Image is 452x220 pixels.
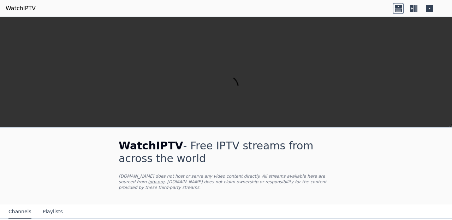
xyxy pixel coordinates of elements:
[8,205,31,219] button: Channels
[43,205,63,219] button: Playlists
[6,4,36,13] a: WatchIPTV
[119,139,333,165] h1: - Free IPTV streams from across the world
[119,173,333,190] p: [DOMAIN_NAME] does not host or serve any video content directly. All streams available here are s...
[148,179,165,184] a: iptv-org
[119,139,183,152] span: WatchIPTV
